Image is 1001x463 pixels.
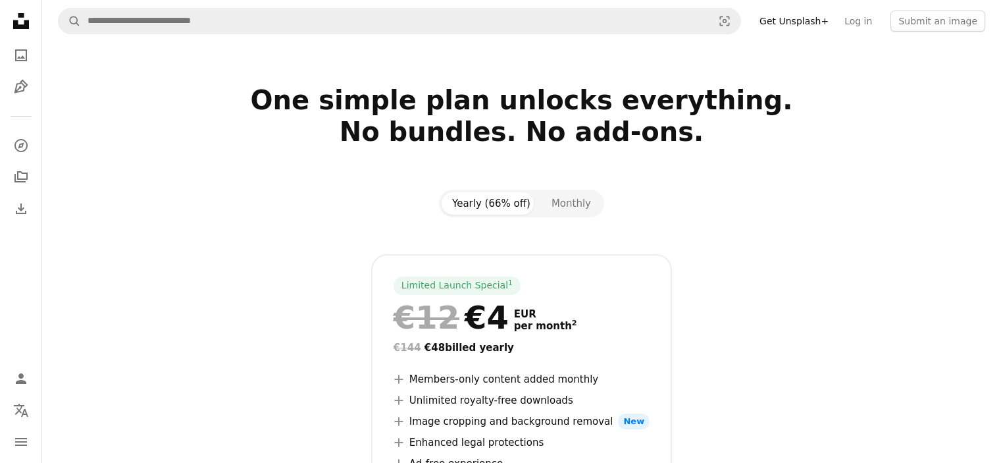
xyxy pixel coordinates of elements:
[95,84,948,179] h2: One simple plan unlocks everything. No bundles. No add-ons.
[8,8,34,37] a: Home — Unsplash
[618,414,650,429] span: New
[394,300,459,335] span: €12
[541,192,602,215] button: Monthly
[569,320,580,332] a: 2
[514,308,577,320] span: EUR
[709,9,740,34] button: Visual search
[394,277,521,295] div: Limited Launch Special
[58,8,741,34] form: Find visuals sitewide
[394,300,509,335] div: €4
[752,11,836,32] a: Get Unsplash+
[508,279,513,286] sup: 1
[442,192,541,215] button: Yearly (66% off)
[8,74,34,100] a: Illustrations
[514,320,577,332] span: per month
[394,435,650,450] li: Enhanced legal protections
[8,132,34,159] a: Explore
[394,342,421,354] span: €144
[8,164,34,190] a: Collections
[8,366,34,392] a: Log in / Sign up
[505,279,515,292] a: 1
[8,196,34,222] a: Download History
[8,429,34,455] button: Menu
[394,340,650,356] div: €48 billed yearly
[8,397,34,423] button: Language
[394,414,650,429] li: Image cropping and background removal
[59,9,81,34] button: Search Unsplash
[394,371,650,387] li: Members-only content added monthly
[836,11,880,32] a: Log in
[572,319,577,327] sup: 2
[890,11,985,32] button: Submit an image
[8,42,34,68] a: Photos
[394,393,650,408] li: Unlimited royalty-free downloads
